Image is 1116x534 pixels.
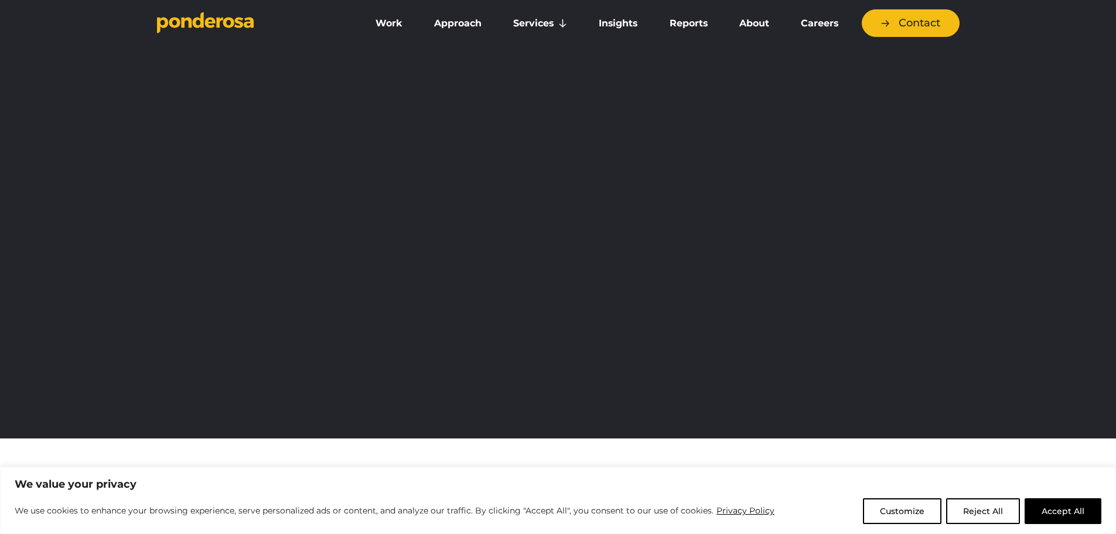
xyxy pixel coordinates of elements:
[362,11,416,36] a: Work
[787,11,852,36] a: Careers
[1025,498,1101,524] button: Accept All
[656,11,721,36] a: Reports
[15,477,1101,491] p: We value your privacy
[500,11,581,36] a: Services
[946,498,1020,524] button: Reject All
[862,9,960,37] a: Contact
[421,11,495,36] a: Approach
[716,504,775,518] a: Privacy Policy
[863,498,941,524] button: Customize
[157,12,344,35] a: Go to homepage
[585,11,651,36] a: Insights
[15,504,775,518] p: We use cookies to enhance your browsing experience, serve personalized ads or content, and analyz...
[726,11,783,36] a: About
